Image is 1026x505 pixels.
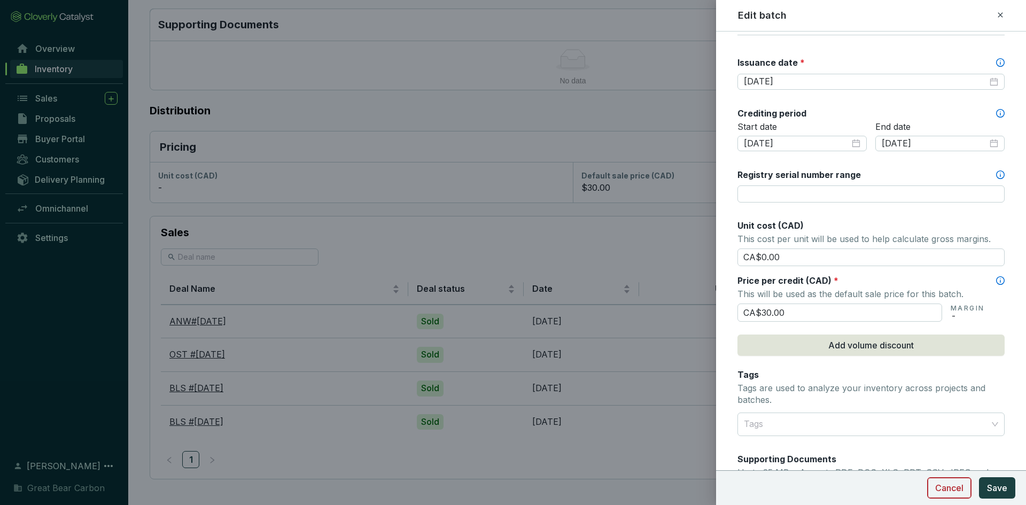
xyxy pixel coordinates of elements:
[951,313,984,319] p: -
[737,107,806,119] label: Crediting period
[744,76,988,88] input: Select date
[875,121,1005,133] p: End date
[737,335,1005,356] button: Add volume discount
[737,383,1005,406] p: Tags are used to analyze your inventory across projects and batches.
[737,169,861,181] label: Registry serial number range
[979,477,1015,499] button: Save
[828,339,914,352] span: Add volume discount
[744,138,850,150] input: Select date
[737,369,759,380] label: Tags
[737,121,867,133] p: Start date
[737,275,831,286] span: Price per credit (CAD)
[738,9,787,22] h2: Edit batch
[737,57,805,68] label: Issuance date
[882,138,988,150] input: Select date
[737,248,1005,267] input: Enter cost
[737,467,1005,490] p: Up to 25 MB • Accepts PDF, DOC, XLS, PPT, CSV, JPEG and PNG files
[951,304,984,313] p: MARGIN
[737,231,1005,246] p: This cost per unit will be used to help calculate gross margins.
[737,286,1005,301] p: This will be used as the default sale price for this batch.
[927,477,971,499] button: Cancel
[737,453,836,465] label: Supporting Documents
[737,220,804,231] span: Unit cost (CAD)
[935,481,963,494] span: Cancel
[987,481,1007,494] span: Save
